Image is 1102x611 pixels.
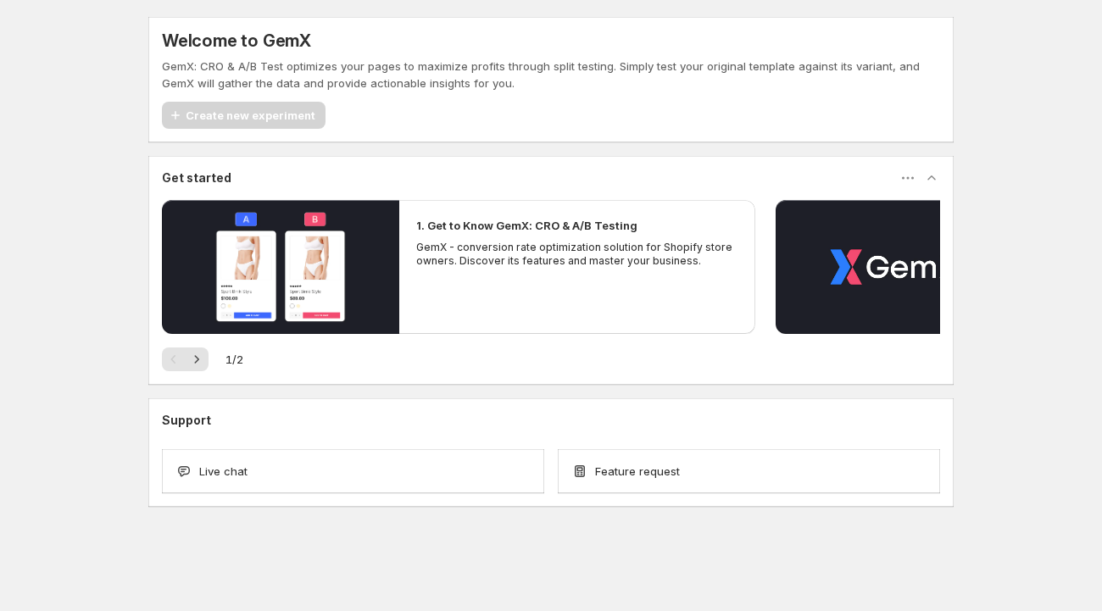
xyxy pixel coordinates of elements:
span: Feature request [595,463,680,480]
h3: Get started [162,169,231,186]
h5: Welcome to GemX [162,31,311,51]
p: GemX: CRO & A/B Test optimizes your pages to maximize profits through split testing. Simply test ... [162,58,940,92]
p: GemX - conversion rate optimization solution for Shopify store owners. Discover its features and ... [416,241,738,268]
h2: 1. Get to Know GemX: CRO & A/B Testing [416,217,637,234]
h3: Support [162,412,211,429]
span: Live chat [199,463,248,480]
span: 1 / 2 [225,351,243,368]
